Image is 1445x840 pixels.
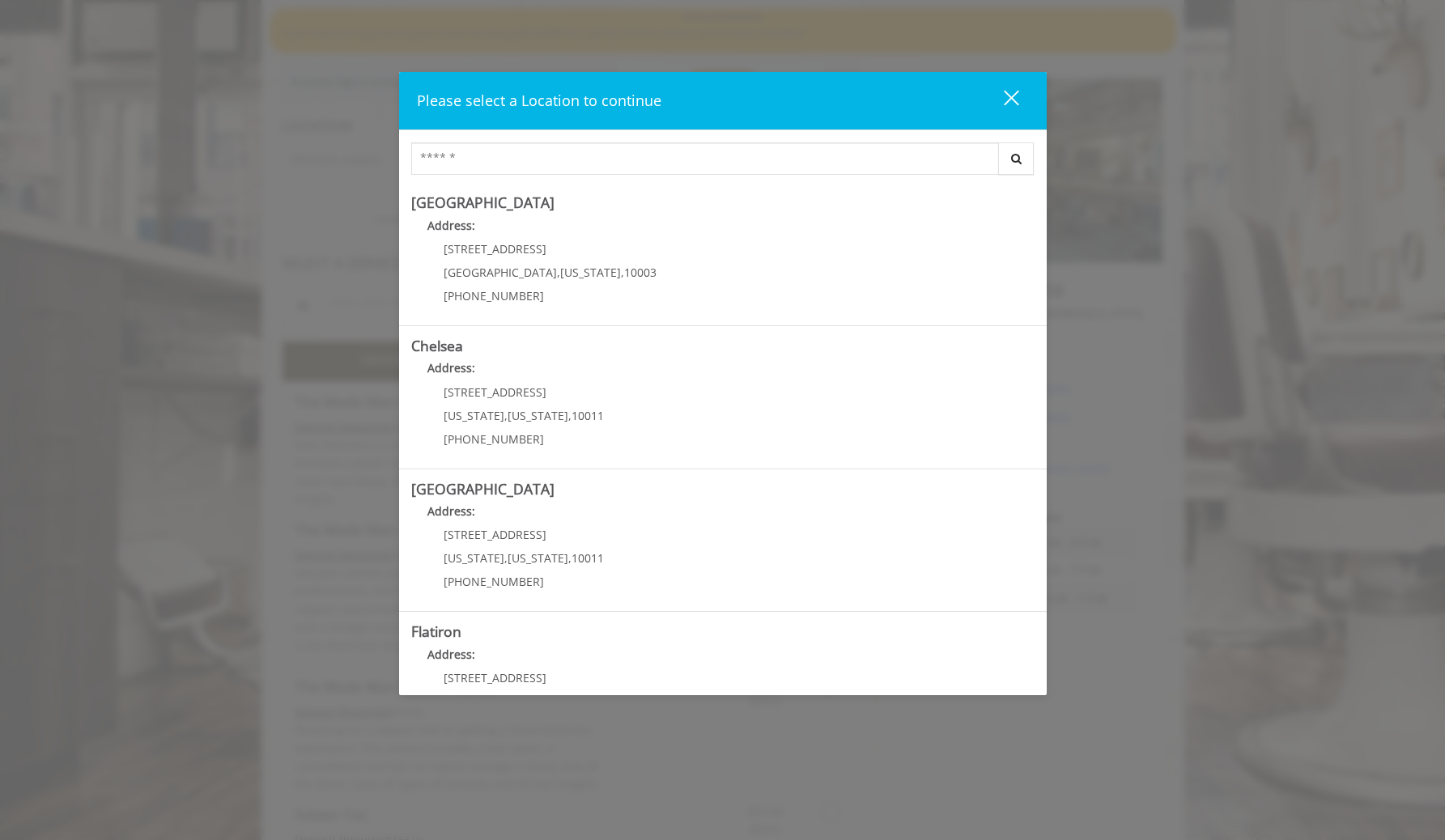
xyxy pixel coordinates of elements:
b: Address: [427,218,475,233]
input: Search Center [411,142,999,175]
b: Address: [427,360,475,375]
b: Address: [427,503,475,519]
span: [PHONE_NUMBER] [444,288,544,303]
span: [US_STATE] [444,550,504,566]
div: close dialog [985,89,1018,113]
span: , [621,265,624,280]
b: [GEOGRAPHIC_DATA] [411,193,555,212]
span: 10011 [572,550,604,566]
b: Chelsea [411,336,463,355]
span: Please select a Location to continue [417,91,661,110]
b: [GEOGRAPHIC_DATA] [411,479,555,498]
span: [STREET_ADDRESS] [444,241,546,257]
span: [US_STATE] [560,265,621,280]
span: , [504,550,508,566]
span: [STREET_ADDRESS] [444,384,546,400]
span: , [557,265,560,280]
span: , [568,408,572,423]
span: , [568,550,572,566]
span: [STREET_ADDRESS] [444,527,546,542]
span: 10003 [624,265,657,280]
span: [US_STATE] [444,408,504,423]
b: Flatiron [411,622,461,641]
span: [US_STATE] [508,408,568,423]
span: [STREET_ADDRESS] [444,670,546,685]
b: Address: [427,647,475,662]
span: [PHONE_NUMBER] [444,431,544,447]
i: Search button [1007,153,1026,164]
span: 10011 [572,408,604,423]
span: , [504,408,508,423]
span: [PHONE_NUMBER] [444,574,544,589]
span: [GEOGRAPHIC_DATA] [444,265,557,280]
div: Center Select [411,142,1035,183]
button: close dialog [974,84,1029,117]
span: [US_STATE] [508,550,568,566]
